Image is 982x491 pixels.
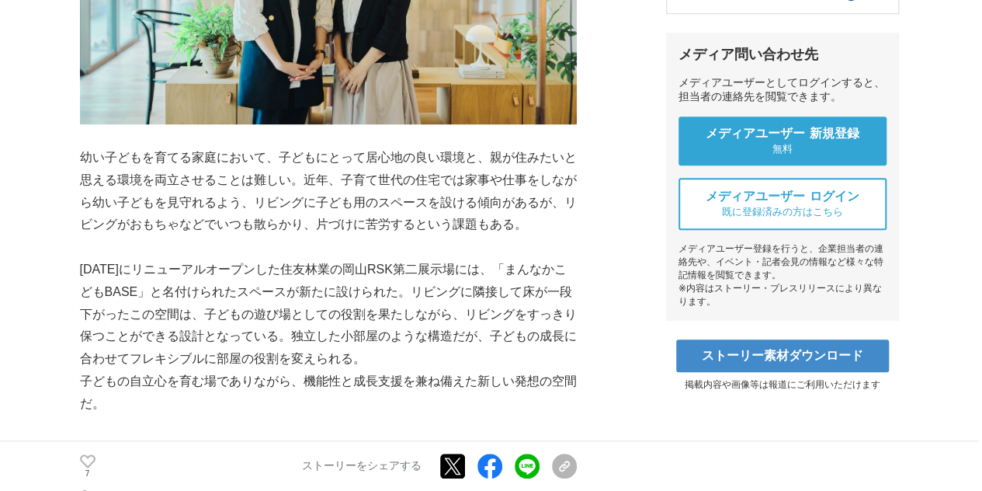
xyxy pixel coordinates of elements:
a: メディアユーザー 新規登録 無料 [678,117,887,165]
p: 幼い子どもを育てる家庭において、子どもにとって居心地の良い環境と、親が住みたいと思える環境を両立させることは難しい。近年、子育て世代の住宅では家事や仕事をしながら幼い子どもを見守れるよう、リビン... [80,147,577,236]
div: メディアユーザー登録を行うと、企業担当者の連絡先や、イベント・記者会見の情報など様々な特記情報を閲覧できます。 ※内容はストーリー・プレスリリースにより異なります。 [678,242,887,308]
div: メディア問い合わせ先 [678,45,887,64]
p: ストーリーをシェアする [302,460,422,474]
p: [DATE]にリニューアルオープンした住友林業の岡山RSK第二展示場には、「まんなかこどもBASE」と名付けられたスペースが新たに設けられた。リビングに隣接して床が一段下がったこの空間は、子ども... [80,259,577,371]
a: ストーリー素材ダウンロード [676,340,889,372]
a: メディアユーザー ログイン 既に登録済みの方はこちら [678,178,887,230]
p: 子どもの自立心を育む場でありながら、機能性と成長支援を兼ね備えた新しい発想の空間だ。 [80,371,577,416]
div: メディアユーザーとしてログインすると、担当者の連絡先を閲覧できます。 [678,76,887,104]
span: 無料 [772,142,793,156]
p: 掲載内容や画像等は報道にご利用いただけます [666,378,899,392]
span: 既に登録済みの方はこちら [722,205,843,219]
span: メディアユーザー 新規登録 [706,126,859,142]
span: メディアユーザー ログイン [706,189,859,205]
p: 7 [80,470,95,478]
